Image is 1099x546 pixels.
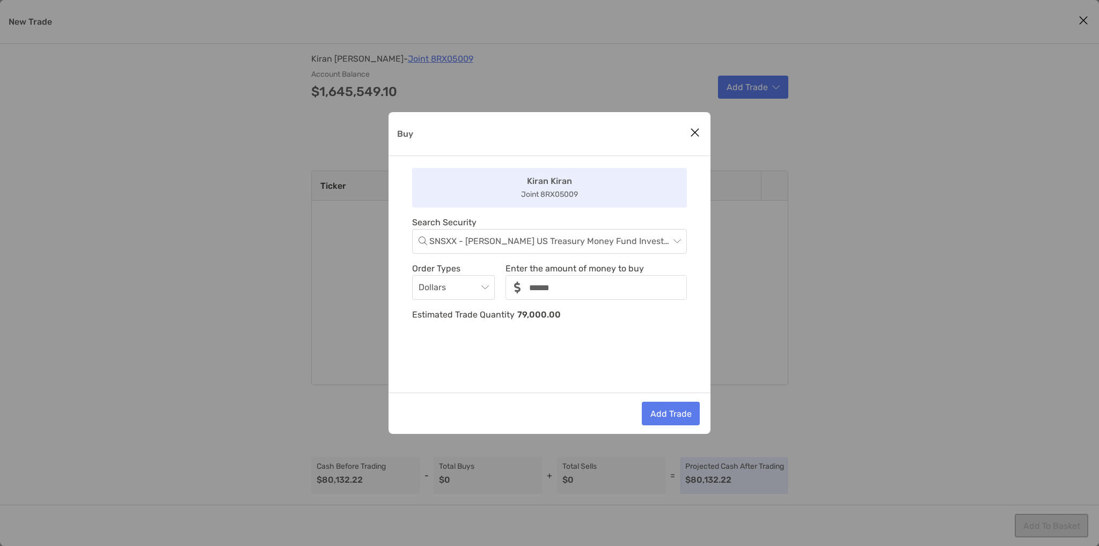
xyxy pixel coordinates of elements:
p: Joint 8RX05009 [521,188,578,201]
p: Order Types [412,262,495,275]
p: Buy [397,127,413,141]
button: Add Trade [642,402,700,425]
p: 79,000.00 [517,308,561,321]
img: input icon [514,282,521,293]
p: Kiran Kiran [527,174,572,188]
button: Close modal [687,125,703,141]
div: Buy [389,112,710,434]
span: Dollars [419,276,488,299]
p: Enter the amount of money to buy [505,262,687,275]
p: Search Security [412,216,687,229]
p: Estimated Trade Quantity [412,308,515,321]
span: SNSXX - Schwab US Treasury Money Fund Investor Shares [429,230,680,253]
